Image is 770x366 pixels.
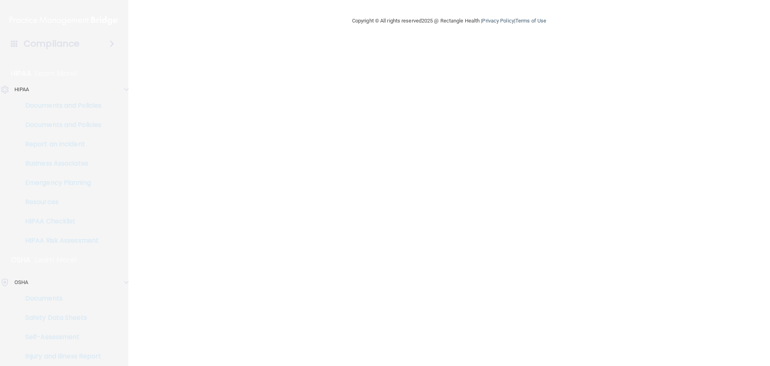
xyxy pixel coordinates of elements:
p: OSHA [11,255,31,265]
p: Learn More! [35,69,78,78]
p: OSHA [14,278,28,287]
p: Documents [5,294,115,303]
img: PMB logo [10,12,119,29]
p: HIPAA Risk Assessment [5,237,115,245]
p: Safety Data Sheets [5,314,115,322]
p: HIPAA Checklist [5,217,115,225]
p: Report an Incident [5,140,115,148]
p: Self-Assessment [5,333,115,341]
p: HIPAA [14,85,29,94]
p: Documents and Policies [5,121,115,129]
a: Privacy Policy [482,18,514,24]
p: Injury and Illness Report [5,352,115,360]
h4: Compliance [24,38,79,49]
p: Documents and Policies [5,102,115,110]
p: Business Associates [5,159,115,168]
p: Emergency Planning [5,179,115,187]
p: HIPAA [11,69,31,78]
a: Terms of Use [515,18,546,24]
div: Copyright © All rights reserved 2025 @ Rectangle Health | | [303,8,596,34]
p: Learn More! [35,255,77,265]
p: Resources [5,198,115,206]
